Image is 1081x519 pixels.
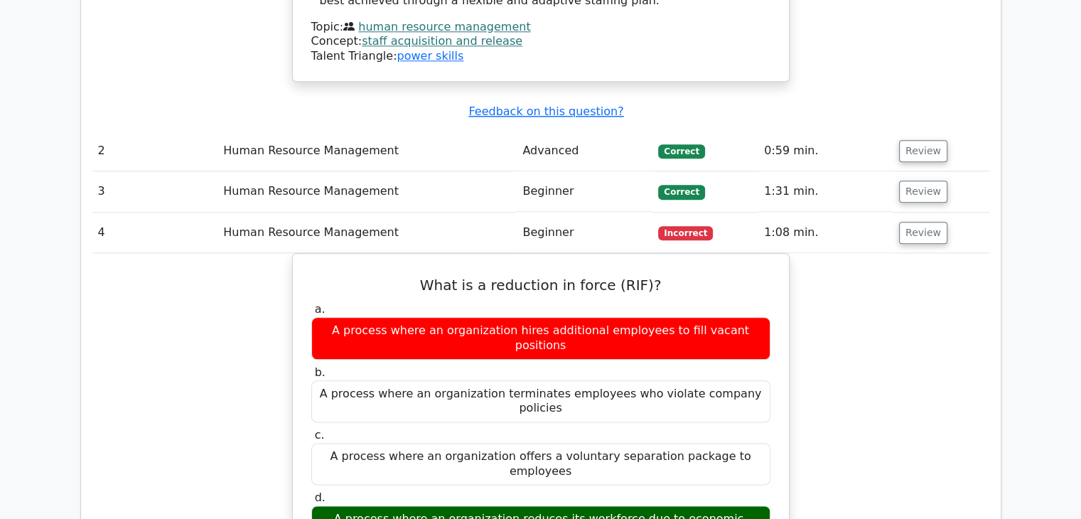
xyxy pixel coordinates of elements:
span: b. [315,365,326,379]
div: Concept: [311,34,770,49]
button: Review [899,181,947,203]
button: Review [899,222,947,244]
td: Advanced [517,131,652,171]
td: 4 [92,213,218,253]
span: d. [315,491,326,504]
td: Human Resource Management [217,131,517,171]
span: Correct [658,144,704,159]
div: A process where an organization terminates employees who violate company policies [311,380,770,423]
span: Correct [658,185,704,199]
button: Review [899,140,947,162]
a: staff acquisition and release [362,34,522,48]
a: human resource management [358,20,530,33]
span: c. [315,428,325,442]
a: Feedback on this question? [468,105,623,118]
a: power skills [397,49,463,63]
div: Topic: [311,20,770,35]
td: 1:31 min. [758,171,893,212]
td: 1:08 min. [758,213,893,253]
td: Beginner [517,171,652,212]
span: a. [315,302,326,316]
td: Beginner [517,213,652,253]
div: A process where an organization offers a voluntary separation package to employees [311,443,770,486]
td: Human Resource Management [217,171,517,212]
td: 2 [92,131,218,171]
td: Human Resource Management [217,213,517,253]
span: Incorrect [658,226,713,240]
h5: What is a reduction in force (RIF)? [310,277,772,294]
div: A process where an organization hires additional employees to fill vacant positions [311,317,770,360]
td: 0:59 min. [758,131,893,171]
td: 3 [92,171,218,212]
div: Talent Triangle: [311,20,770,64]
